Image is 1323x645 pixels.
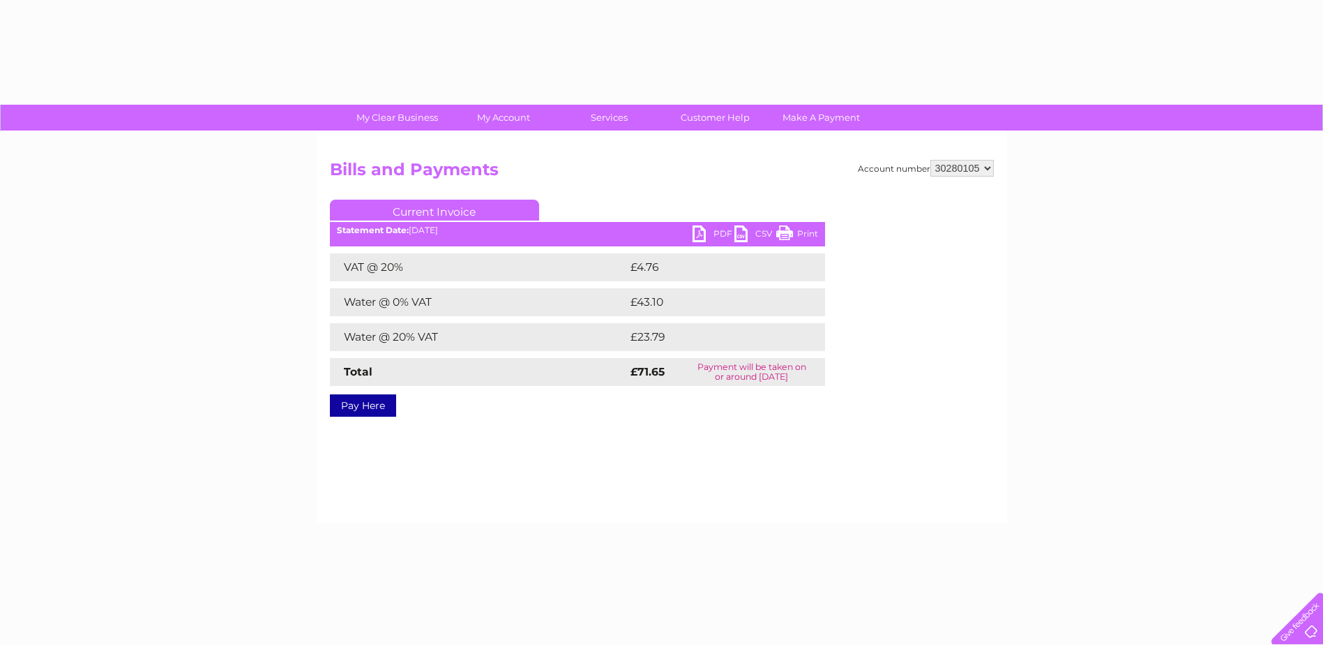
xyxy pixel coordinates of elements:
[764,105,879,131] a: Make A Payment
[776,225,818,246] a: Print
[693,225,734,246] a: PDF
[330,253,627,281] td: VAT @ 20%
[446,105,561,131] a: My Account
[630,365,665,378] strong: £71.65
[552,105,667,131] a: Services
[627,253,792,281] td: £4.76
[337,225,409,235] b: Statement Date:
[858,160,994,177] div: Account number
[330,225,825,235] div: [DATE]
[330,160,994,186] h2: Bills and Payments
[330,394,396,417] a: Pay Here
[330,200,539,221] a: Current Invoice
[734,225,776,246] a: CSV
[330,288,627,316] td: Water @ 0% VAT
[627,288,796,316] td: £43.10
[344,365,372,378] strong: Total
[679,358,825,386] td: Payment will be taken on or around [DATE]
[330,323,627,351] td: Water @ 20% VAT
[627,323,796,351] td: £23.79
[658,105,773,131] a: Customer Help
[340,105,455,131] a: My Clear Business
